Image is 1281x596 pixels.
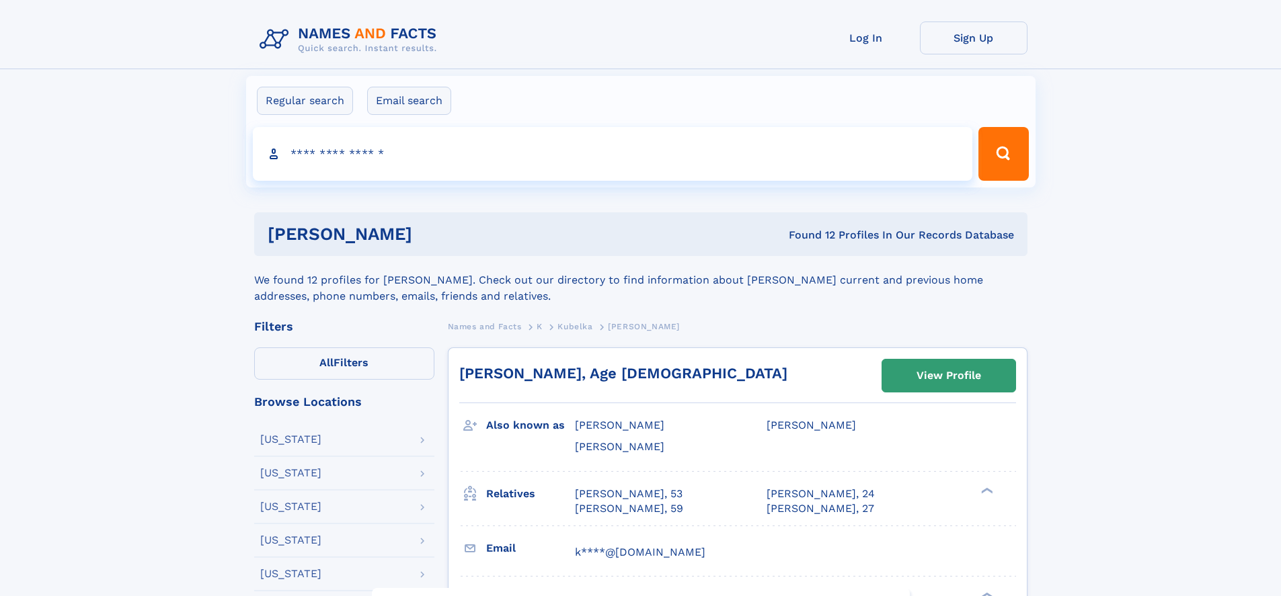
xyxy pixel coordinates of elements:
[575,419,664,431] span: [PERSON_NAME]
[575,501,683,516] a: [PERSON_NAME], 59
[319,356,334,369] span: All
[268,226,600,243] h1: [PERSON_NAME]
[459,365,787,382] a: [PERSON_NAME], Age [DEMOGRAPHIC_DATA]
[557,318,592,335] a: Kubelka
[557,322,592,331] span: Kubelka
[882,359,1015,392] a: View Profile
[448,318,522,335] a: Names and Facts
[575,486,683,501] a: [PERSON_NAME], 53
[254,256,1027,304] div: We found 12 profiles for [PERSON_NAME]. Check out our directory to find information about [PERSON...
[367,87,451,115] label: Email search
[486,537,575,560] h3: Email
[254,396,434,408] div: Browse Locations
[767,486,875,501] a: [PERSON_NAME], 24
[253,127,973,181] input: search input
[260,434,321,445] div: [US_STATE]
[575,440,664,453] span: [PERSON_NAME]
[812,22,920,54] a: Log In
[254,347,434,380] label: Filters
[537,318,543,335] a: K
[260,501,321,512] div: [US_STATE]
[254,321,434,333] div: Filters
[537,322,543,331] span: K
[260,468,321,478] div: [US_STATE]
[486,482,575,505] h3: Relatives
[917,360,981,391] div: View Profile
[254,22,448,58] img: Logo Names and Facts
[978,127,1028,181] button: Search Button
[608,322,680,331] span: [PERSON_NAME]
[920,22,1027,54] a: Sign Up
[257,87,353,115] label: Regular search
[260,535,321,546] div: [US_STATE]
[978,486,994,495] div: ❯
[767,419,856,431] span: [PERSON_NAME]
[486,414,575,437] h3: Also known as
[260,568,321,579] div: [US_STATE]
[767,501,874,516] a: [PERSON_NAME], 27
[600,228,1014,243] div: Found 12 Profiles In Our Records Database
